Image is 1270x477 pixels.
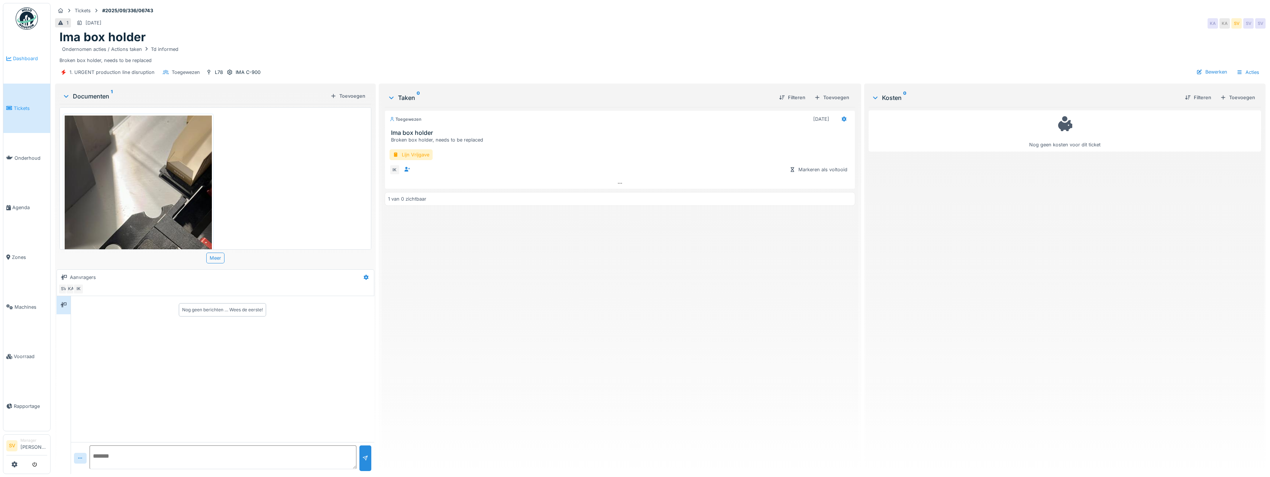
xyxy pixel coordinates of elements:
a: Machines [3,282,50,332]
strong: #2025/09/336/06743 [99,7,156,14]
div: 1. URGENT production line disruption [70,69,155,76]
div: IK [73,284,84,294]
a: Rapportage [3,382,50,431]
span: Dashboard [13,55,47,62]
a: Dashboard [3,34,50,84]
div: Toegewezen [172,69,200,76]
div: Manager [20,438,47,443]
div: SV [1243,18,1254,29]
div: Ondernomen acties / Actions taken Td informed [62,46,178,53]
a: Zones [3,233,50,282]
div: Meer [206,253,224,263]
div: Lijn Vrijgave [390,149,433,160]
span: Machines [14,304,47,311]
div: Kosten [872,93,1179,102]
a: Voorraad [3,332,50,382]
a: Agenda [3,183,50,233]
span: Rapportage [14,403,47,410]
span: Onderhoud [14,155,47,162]
div: KA [66,284,76,294]
li: [PERSON_NAME] [20,438,47,454]
div: IMA C-900 [236,69,261,76]
div: Aanvragers [70,274,96,281]
div: SV [1231,18,1242,29]
sup: 0 [417,93,420,102]
a: Onderhoud [3,133,50,183]
div: Nog geen berichten … Wees de eerste! [182,306,263,313]
div: Toegewezen [390,116,421,123]
div: Toevoegen [1217,93,1258,103]
h1: Ima box holder [59,30,146,44]
div: Tickets [75,7,91,14]
div: Broken box holder, needs to be replaced [59,45,1261,64]
sup: 1 [111,92,113,101]
a: SV Manager[PERSON_NAME] [6,438,47,455]
a: Tickets [3,84,50,133]
div: Filteren [776,93,808,103]
sup: 0 [903,93,907,102]
div: KA [1219,18,1230,29]
div: Bewerken [1193,67,1230,77]
div: Taken [388,93,773,102]
div: Acties [1233,67,1263,78]
div: 1 [67,19,68,26]
div: 1 van 0 zichtbaar [388,195,426,202]
li: SV [6,440,17,451]
span: Zones [12,254,47,261]
span: Voorraad [14,353,47,360]
div: Nog geen kosten voor dit ticket [873,114,1256,148]
img: p6lany7e45593xd7e7e3ye1ce5pg [65,116,212,377]
div: Broken box holder, needs to be replaced [391,136,852,143]
div: Toevoegen [327,91,368,101]
div: Filteren [1182,93,1214,103]
div: L78 [215,69,223,76]
div: Toevoegen [811,93,852,103]
div: Markeren als voltooid [786,165,850,175]
div: Documenten [62,92,327,101]
div: SV [1255,18,1266,29]
div: [DATE] [813,116,829,123]
div: KA [1208,18,1218,29]
span: Tickets [14,105,47,112]
div: [DATE] [85,19,101,26]
img: Badge_color-CXgf-gQk.svg [16,7,38,30]
span: Agenda [12,204,47,211]
div: SV [58,284,69,294]
h3: Ima box holder [391,129,852,136]
div: IK [390,165,400,175]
